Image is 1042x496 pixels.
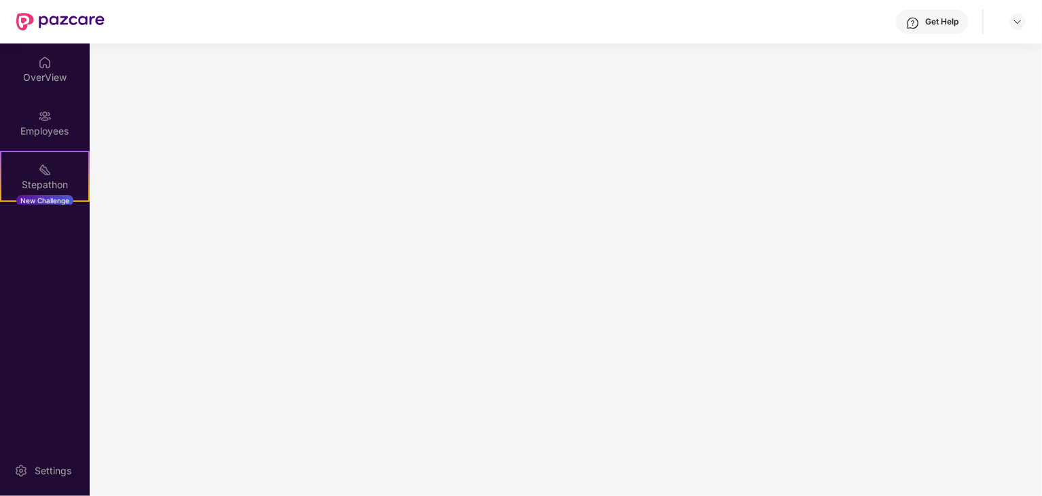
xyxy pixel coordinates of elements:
div: Settings [31,464,75,478]
img: New Pazcare Logo [16,13,105,31]
div: New Challenge [16,195,73,206]
img: svg+xml;base64,PHN2ZyBpZD0iSGVscC0zMngzMiIgeG1sbnM9Imh0dHA6Ly93d3cudzMub3JnLzIwMDAvc3ZnIiB3aWR0aD... [906,16,920,30]
img: svg+xml;base64,PHN2ZyBpZD0iRW1wbG95ZWVzIiB4bWxucz0iaHR0cDovL3d3dy53My5vcmcvMjAwMC9zdmciIHdpZHRoPS... [38,109,52,123]
img: svg+xml;base64,PHN2ZyBpZD0iSG9tZSIgeG1sbnM9Imh0dHA6Ly93d3cudzMub3JnLzIwMDAvc3ZnIiB3aWR0aD0iMjAiIG... [38,56,52,69]
div: Get Help [925,16,958,27]
img: svg+xml;base64,PHN2ZyBpZD0iRHJvcGRvd24tMzJ4MzIiIHhtbG5zPSJodHRwOi8vd3d3LnczLm9yZy8yMDAwL3N2ZyIgd2... [1012,16,1023,27]
img: svg+xml;base64,PHN2ZyBpZD0iU2V0dGluZy0yMHgyMCIgeG1sbnM9Imh0dHA6Ly93d3cudzMub3JnLzIwMDAvc3ZnIiB3aW... [14,464,28,478]
img: svg+xml;base64,PHN2ZyB4bWxucz0iaHR0cDovL3d3dy53My5vcmcvMjAwMC9zdmciIHdpZHRoPSIyMSIgaGVpZ2h0PSIyMC... [38,163,52,177]
div: Stepathon [1,178,88,192]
